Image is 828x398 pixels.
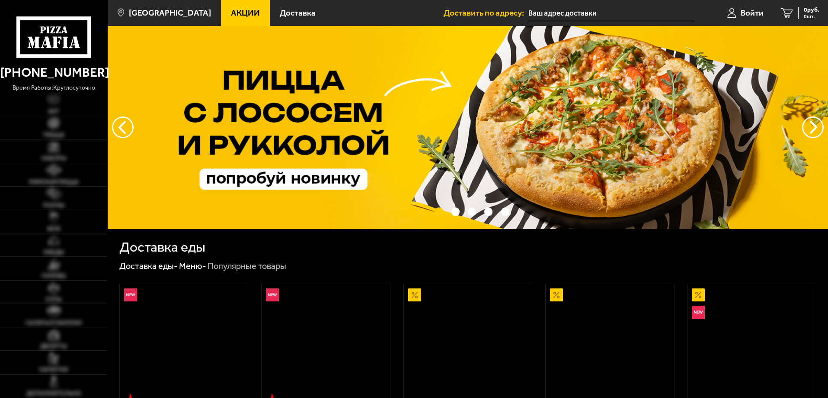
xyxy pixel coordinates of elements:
[179,261,206,271] a: Меню-
[435,207,443,216] button: точки переключения
[231,9,260,17] span: Акции
[804,14,819,19] span: 0 шт.
[43,203,64,209] span: Роллы
[42,273,66,279] span: Горячее
[47,226,61,232] span: WOK
[26,391,81,397] span: Дополнительно
[112,116,134,138] button: следующий
[451,207,460,216] button: точки переключения
[408,288,421,301] img: Акционный
[802,116,824,138] button: предыдущий
[280,9,316,17] span: Доставка
[501,207,509,216] button: точки переключения
[484,207,492,216] button: точки переключения
[444,9,528,17] span: Доставить по адресу:
[43,132,64,138] span: Пицца
[550,288,563,301] img: Акционный
[692,288,705,301] img: Акционный
[119,240,205,254] h1: Доставка еды
[39,367,68,373] span: Напитки
[468,207,476,216] button: точки переключения
[266,288,279,301] img: Новинка
[40,343,67,349] span: Десерты
[692,306,705,319] img: Новинка
[528,5,694,21] input: Ваш адрес доставки
[45,297,62,303] span: Супы
[26,320,82,326] span: Салаты и закуски
[124,288,137,301] img: Новинка
[48,109,60,115] span: Хит
[208,261,286,272] div: Популярные товары
[129,9,211,17] span: [GEOGRAPHIC_DATA]
[741,9,764,17] span: Войти
[29,179,79,185] span: Римская пицца
[804,7,819,13] span: 0 руб.
[119,261,178,271] a: Доставка еды-
[42,155,66,162] span: Наборы
[43,249,64,256] span: Обеды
